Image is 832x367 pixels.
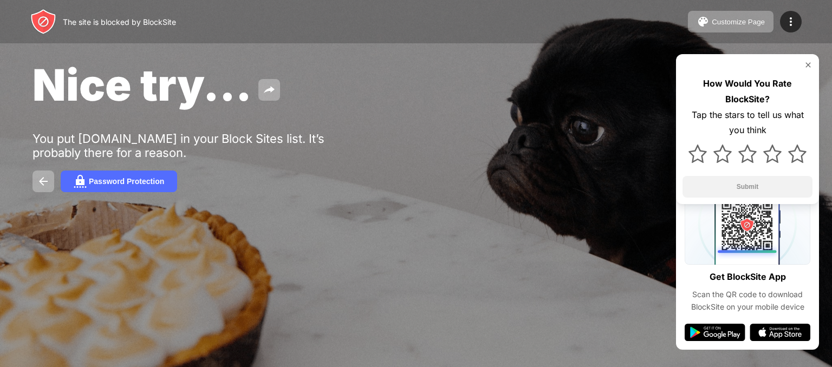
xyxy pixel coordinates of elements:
[685,289,810,313] div: Scan the QR code to download BlockSite on your mobile device
[784,15,797,28] img: menu-icon.svg
[32,231,289,355] iframe: Banner
[688,145,707,163] img: star.svg
[74,175,87,188] img: password.svg
[32,58,252,111] span: Nice try...
[263,83,276,96] img: share.svg
[682,76,812,107] div: How Would You Rate BlockSite?
[713,145,732,163] img: star.svg
[763,145,782,163] img: star.svg
[804,61,812,69] img: rate-us-close.svg
[682,176,812,198] button: Submit
[788,145,807,163] img: star.svg
[712,18,765,26] div: Customize Page
[37,175,50,188] img: back.svg
[688,11,773,32] button: Customize Page
[89,177,164,186] div: Password Protection
[30,9,56,35] img: header-logo.svg
[750,324,810,341] img: app-store.svg
[682,107,812,139] div: Tap the stars to tell us what you think
[710,269,786,285] div: Get BlockSite App
[63,17,176,27] div: The site is blocked by BlockSite
[738,145,757,163] img: star.svg
[61,171,177,192] button: Password Protection
[32,132,367,160] div: You put [DOMAIN_NAME] in your Block Sites list. It’s probably there for a reason.
[685,324,745,341] img: google-play.svg
[697,15,710,28] img: pallet.svg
